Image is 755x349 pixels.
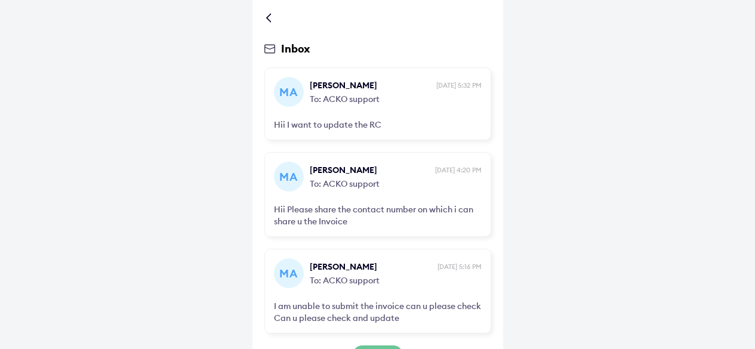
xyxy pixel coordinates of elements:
[310,79,433,91] span: [PERSON_NAME]
[310,261,434,273] span: [PERSON_NAME]
[437,262,482,271] span: [DATE] 5:16 PM
[310,273,482,286] span: To: ACKO support
[274,162,304,192] div: Ma
[310,176,482,190] span: To: ACKO support
[264,42,491,55] div: Inbox
[436,81,482,90] span: [DATE] 5:32 PM
[435,165,482,175] span: [DATE] 4:20 PM
[274,258,304,288] div: Ma
[310,164,432,176] span: [PERSON_NAME]
[274,119,482,131] div: Hii I want to update the RC
[274,203,482,227] div: Hii Please share the contact number on which i can share u the Invoice
[310,91,482,105] span: To: ACKO support
[274,77,304,107] div: Ma
[274,300,482,324] div: I am unable to submit the invoice can u please check Can u please check and update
